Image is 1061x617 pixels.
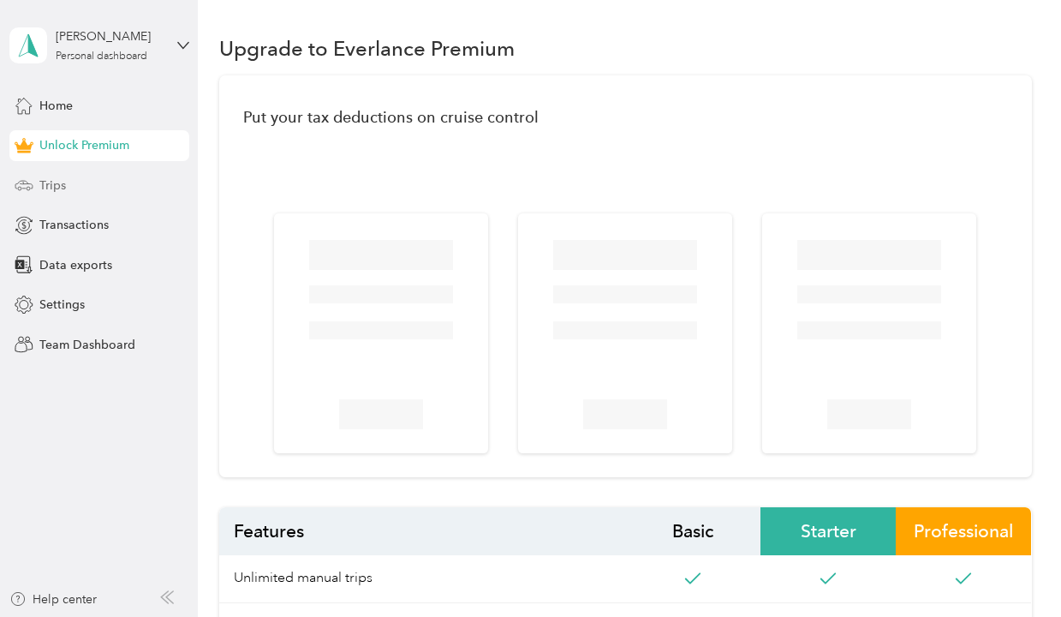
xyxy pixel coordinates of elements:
span: Home [39,97,73,115]
button: Help center [9,590,97,608]
h1: Upgrade to Everlance Premium [219,39,515,57]
span: Team Dashboard [39,336,135,354]
div: [PERSON_NAME] [56,27,163,45]
span: Professional [896,507,1031,555]
span: Settings [39,296,85,314]
span: Trips [39,177,66,195]
span: Unlimited manual trips [219,555,625,603]
span: Starter [760,507,896,555]
h1: Put your tax deductions on cruise control [243,108,1008,126]
div: Personal dashboard [56,51,147,62]
span: Transactions [39,216,109,234]
span: Features [219,507,625,555]
span: Data exports [39,256,112,274]
span: Basic [625,507,760,555]
iframe: Everlance-gr Chat Button Frame [965,521,1061,617]
span: Unlock Premium [39,136,129,154]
